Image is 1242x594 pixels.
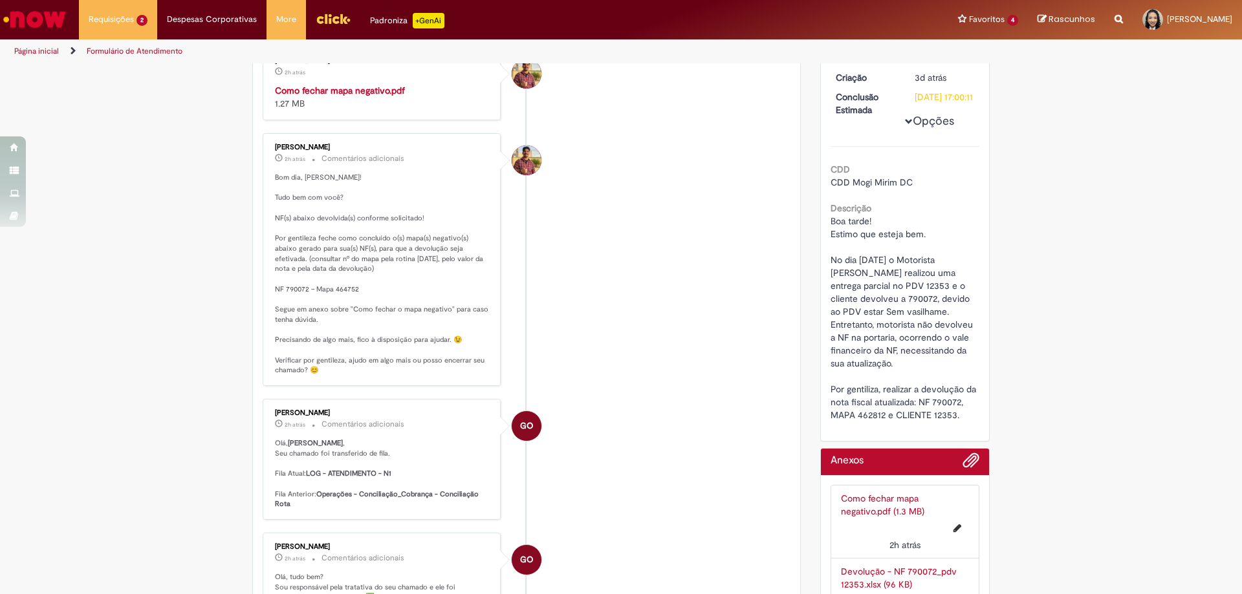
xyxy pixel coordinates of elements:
[1007,15,1018,26] span: 4
[321,553,404,564] small: Comentários adicionais
[520,410,533,441] span: GO
[826,90,906,116] dt: Conclusão Estimada
[275,543,490,551] div: [PERSON_NAME]
[915,71,975,84] div: 25/08/2025 17:00:08
[288,438,343,448] b: [PERSON_NAME]
[14,46,59,56] a: Página inicial
[285,155,305,163] time: 28/08/2025 10:57:17
[1038,14,1095,26] a: Rascunhos
[915,72,946,83] span: 3d atrás
[841,566,957,590] a: Devolução - NF 790072_pdv 12353.xlsx (96 KB)
[1049,13,1095,25] span: Rascunhos
[285,69,305,76] time: 28/08/2025 10:57:34
[321,153,404,164] small: Comentários adicionais
[316,9,351,28] img: click_logo_yellow_360x200.png
[826,71,906,84] dt: Criação
[512,411,541,441] div: Gustavo Oliveira
[520,544,533,575] span: GO
[831,215,979,421] span: Boa tarde! Estimo que esteja bem. No dia [DATE] o Motorista [PERSON_NAME] realizou uma entrega pa...
[275,409,490,417] div: [PERSON_NAME]
[831,176,913,188] span: CDD Mogi Mirim DC
[285,155,305,163] span: 2h atrás
[831,455,864,467] h2: Anexos
[285,555,305,562] span: 2h atrás
[370,13,444,28] div: Padroniza
[512,59,541,89] div: Vitor Jeremias Da Silva
[275,84,490,110] div: 1.27 MB
[306,469,391,478] b: LOG - ATENDIMENTO - N1
[1,6,68,32] img: ServiceNow
[1167,14,1232,25] span: [PERSON_NAME]
[841,493,924,517] a: Como fechar mapa negativo.pdf (1.3 MB)
[136,15,147,26] span: 2
[512,545,541,575] div: Gustavo Oliveira
[915,90,975,103] div: [DATE] 17:00:11
[413,13,444,28] p: +GenAi
[275,173,490,376] p: Bom dia, [PERSON_NAME]! Tudo bem com você? NF(s) abaixo devolvida(s) conforme solicitado! Por gen...
[275,85,405,96] a: Como fechar mapa negativo.pdf
[831,202,871,214] b: Descrição
[512,145,541,175] div: Vitor Jeremias Da Silva
[87,46,182,56] a: Formulário de Atendimento
[969,13,1005,26] span: Favoritos
[889,539,921,551] time: 28/08/2025 10:57:34
[831,164,850,175] b: CDD
[276,13,296,26] span: More
[275,489,481,509] b: Operações - Conciliação_Cobrança - Conciliação Rota
[10,39,818,63] ul: Trilhas de página
[963,452,979,475] button: Adicionar anexos
[889,539,921,551] span: 2h atrás
[89,13,134,26] span: Requisições
[285,421,305,429] time: 28/08/2025 10:49:26
[275,143,490,151] div: [PERSON_NAME]
[946,518,969,538] button: Editar nome de arquivo Como fechar mapa negativo.pdf
[285,69,305,76] span: 2h atrás
[167,13,257,26] span: Despesas Corporativas
[915,72,946,83] time: 25/08/2025 17:00:08
[321,419,404,430] small: Comentários adicionais
[285,421,305,429] span: 2h atrás
[275,438,490,509] p: Olá, , Seu chamado foi transferido de fila. Fila Atual: Fila Anterior:
[285,555,305,562] time: 28/08/2025 10:49:21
